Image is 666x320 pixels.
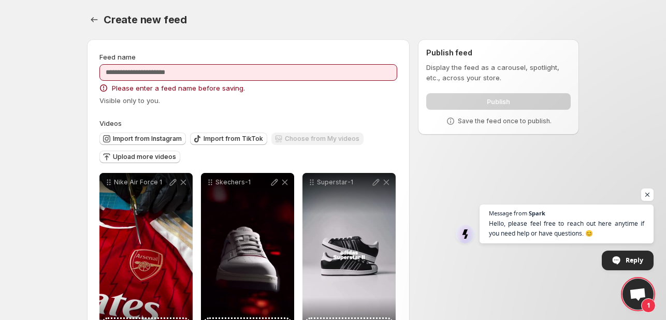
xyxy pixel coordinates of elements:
span: Videos [99,119,122,127]
span: Feed name [99,53,136,61]
span: Import from Instagram [113,135,182,143]
span: Upload more videos [113,153,176,161]
span: Message from [489,210,527,216]
span: Reply [626,251,643,269]
button: Settings [87,12,102,27]
p: Display the feed as a carousel, spotlight, etc., across your store. [426,62,571,83]
p: Nike Air Force 1 [114,178,168,186]
span: 1 [641,298,656,313]
button: Import from TikTok [190,133,267,145]
button: Upload more videos [99,151,180,163]
span: Create new feed [104,13,187,26]
button: Import from Instagram [99,133,186,145]
span: Hello, please feel free to reach out here anytime if you need help or have questions. 😊 [489,219,644,238]
span: Import from TikTok [204,135,263,143]
span: Spark [529,210,545,216]
span: Visible only to you. [99,96,160,105]
div: Open chat [622,279,654,310]
h2: Publish feed [426,48,571,58]
p: Superstar-1 [317,178,371,186]
p: Skechers-1 [215,178,269,186]
span: Please enter a feed name before saving. [112,83,245,93]
p: Save the feed once to publish. [458,117,552,125]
